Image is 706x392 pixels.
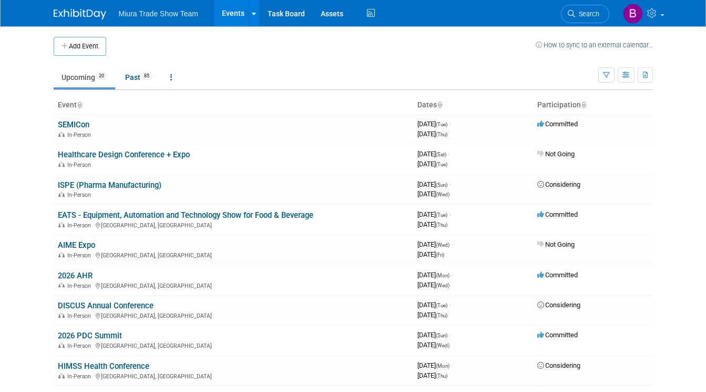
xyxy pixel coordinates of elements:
[58,341,409,349] div: [GEOGRAPHIC_DATA], [GEOGRAPHIC_DATA]
[417,190,449,198] span: [DATE]
[436,313,447,318] span: (Thu)
[436,333,447,338] span: (Sun)
[417,160,447,168] span: [DATE]
[119,9,198,18] span: Miura Trade Show Team
[58,220,409,229] div: [GEOGRAPHIC_DATA], [GEOGRAPHIC_DATA]
[58,252,65,257] img: In-Person Event
[575,10,599,18] span: Search
[537,301,580,309] span: Considering
[117,67,160,87] a: Past85
[417,311,447,319] span: [DATE]
[141,72,152,80] span: 85
[561,5,609,23] a: Search
[58,373,65,378] img: In-Person Event
[581,100,586,109] a: Sort by Participation Type
[536,41,653,49] a: How to sync to an external calendar...
[58,361,149,371] a: HIMSS Health Conference
[436,132,447,137] span: (Thu)
[58,192,65,197] img: In-Person Event
[436,182,447,188] span: (Sun)
[537,240,575,248] span: Not Going
[67,252,94,259] span: In-Person
[537,271,578,279] span: Committed
[67,132,94,138] span: In-Person
[413,96,533,114] th: Dates
[449,180,451,188] span: -
[77,100,82,109] a: Sort by Event Name
[58,250,409,259] div: [GEOGRAPHIC_DATA], [GEOGRAPHIC_DATA]
[436,162,447,167] span: (Tue)
[448,150,449,158] span: -
[436,303,447,308] span: (Tue)
[58,281,409,289] div: [GEOGRAPHIC_DATA], [GEOGRAPHIC_DATA]
[58,343,65,348] img: In-Person Event
[436,192,449,197] span: (Wed)
[58,210,313,220] a: EATS - Equipment, Automation and Technology Show for Food & Beverage
[436,283,449,288] span: (Wed)
[96,72,107,80] span: 20
[417,271,453,279] span: [DATE]
[417,341,449,349] span: [DATE]
[417,130,447,138] span: [DATE]
[436,273,449,278] span: (Mon)
[58,313,65,318] img: In-Person Event
[537,150,575,158] span: Not Going
[417,150,449,158] span: [DATE]
[58,331,122,340] a: 2026 PDC Summit
[417,220,447,228] span: [DATE]
[537,120,578,128] span: Committed
[537,331,578,339] span: Committed
[417,250,444,258] span: [DATE]
[436,212,447,218] span: (Tue)
[54,67,115,87] a: Upcoming20
[67,192,94,198] span: In-Person
[67,373,94,380] span: In-Person
[417,120,451,128] span: [DATE]
[436,373,447,379] span: (Thu)
[437,100,442,109] a: Sort by Start Date
[67,283,94,289] span: In-Person
[449,210,451,218] span: -
[67,343,94,349] span: In-Person
[436,242,449,248] span: (Wed)
[451,240,453,248] span: -
[58,301,154,310] a: DISCUS Annual Conference
[417,240,453,248] span: [DATE]
[623,4,643,24] img: Brittany Jordan
[417,301,451,309] span: [DATE]
[54,9,106,19] img: ExhibitDay
[436,363,449,369] span: (Mon)
[537,210,578,218] span: Committed
[436,343,449,348] span: (Wed)
[449,301,451,309] span: -
[58,311,409,319] div: [GEOGRAPHIC_DATA], [GEOGRAPHIC_DATA]
[58,240,95,250] a: AIME Expo
[436,222,447,228] span: (Thu)
[436,152,446,157] span: (Sat)
[436,122,447,127] span: (Tue)
[58,222,65,227] img: In-Person Event
[67,162,94,168] span: In-Person
[58,132,65,137] img: In-Person Event
[449,120,451,128] span: -
[58,271,93,280] a: 2026 AHR
[417,281,449,289] span: [DATE]
[417,361,453,369] span: [DATE]
[451,361,453,369] span: -
[537,361,580,369] span: Considering
[58,162,65,167] img: In-Person Event
[417,210,451,218] span: [DATE]
[436,252,444,258] span: (Fri)
[54,37,106,56] button: Add Event
[58,120,89,129] a: SEMICon
[58,371,409,380] div: [GEOGRAPHIC_DATA], [GEOGRAPHIC_DATA]
[58,150,190,159] a: Healthcare Design Conference + Expo
[417,180,451,188] span: [DATE]
[449,331,451,339] span: -
[533,96,653,114] th: Participation
[67,313,94,319] span: In-Person
[58,283,65,288] img: In-Person Event
[54,96,413,114] th: Event
[417,371,447,379] span: [DATE]
[67,222,94,229] span: In-Person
